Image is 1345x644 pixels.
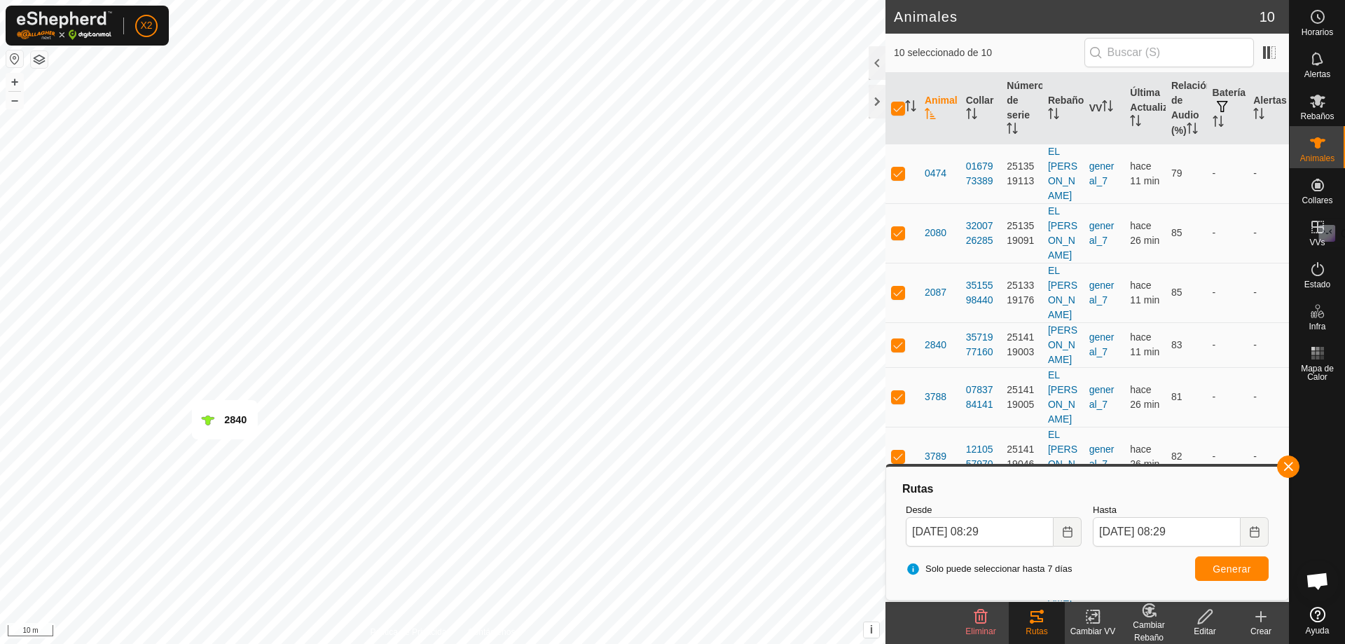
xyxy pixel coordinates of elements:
[1130,117,1141,128] p-sorticon: Activar para ordenar
[1007,219,1037,248] div: 2513519091
[1207,427,1248,486] td: -
[1009,625,1065,638] div: Rutas
[1054,517,1082,547] button: Choose Date
[1130,331,1159,357] span: 25 sept 2025, 8:17
[1130,220,1159,246] span: 25 sept 2025, 8:02
[371,626,451,638] a: Política de Privacidad
[1195,556,1269,581] button: Generar
[1084,38,1254,67] input: Buscar (S)
[1048,110,1059,121] p-sorticon: Activar para ordenar
[1171,391,1182,402] span: 81
[1171,451,1182,462] span: 82
[1124,73,1166,144] th: Última Actualización
[1248,203,1289,263] td: -
[1042,73,1084,144] th: Rebaño
[1130,384,1159,410] span: 25 sept 2025, 8:02
[140,18,152,33] span: X2
[965,626,995,636] span: Eliminar
[1048,323,1078,367] div: [PERSON_NAME]
[1048,144,1078,203] div: EL [PERSON_NAME]
[1248,322,1289,367] td: -
[1171,167,1182,179] span: 79
[1089,444,1115,470] a: general_7
[966,383,996,412] div: 0783784141
[1166,73,1207,144] th: Relación de Audio (%)
[1233,625,1289,638] div: Crear
[966,110,977,121] p-sorticon: Activar para ordenar
[1248,367,1289,427] td: -
[1241,517,1269,547] button: Choose Date
[1207,73,1248,144] th: Batería
[1048,204,1078,263] div: EL [PERSON_NAME]
[925,338,946,352] span: 2840
[1171,227,1182,238] span: 85
[870,624,873,636] span: i
[1130,160,1159,186] span: 25 sept 2025, 8:17
[1293,364,1341,381] span: Mapa de Calor
[1130,444,1159,470] span: 25 sept 2025, 8:02
[925,285,946,300] span: 2087
[1297,560,1339,602] div: Chat abierto
[1089,384,1115,410] a: general_7
[1253,110,1264,121] p-sorticon: Activar para ordenar
[925,166,946,181] span: 0474
[1001,73,1042,144] th: Número de serie
[17,11,112,40] img: Logo Gallagher
[966,278,996,308] div: 3515598440
[906,503,1082,517] label: Desde
[1089,331,1115,357] a: general_7
[1007,278,1037,308] div: 2513319176
[1207,263,1248,322] td: -
[905,102,916,114] p-sorticon: Activar para ordenar
[1089,280,1115,306] a: general_7
[1102,102,1113,114] p-sorticon: Activar para ordenar
[1248,73,1289,144] th: Alertas
[925,449,946,464] span: 3789
[1248,427,1289,486] td: -
[966,442,996,472] div: 1210557970
[1207,367,1248,427] td: -
[1171,339,1182,350] span: 83
[1213,118,1224,129] p-sorticon: Activar para ordenar
[1084,73,1125,144] th: VV
[894,8,1260,25] h2: Animales
[1177,625,1233,638] div: Editar
[1089,160,1115,186] a: general_7
[919,73,960,144] th: Animal
[1290,601,1345,640] a: Ayuda
[1089,220,1115,246] a: general_7
[864,622,879,638] button: i
[1130,280,1159,306] span: 25 sept 2025, 8:17
[894,46,1084,60] span: 10 seleccionado de 10
[1302,196,1332,205] span: Collares
[6,50,23,67] button: Restablecer Mapa
[1065,625,1121,638] div: Cambiar VV
[6,92,23,109] button: –
[1007,383,1037,412] div: 2514119005
[966,159,996,189] div: 0167973389
[966,219,996,248] div: 3200726285
[1093,503,1269,517] label: Hasta
[1302,28,1333,36] span: Horarios
[1309,322,1325,331] span: Infra
[900,481,1274,498] div: Rutas
[1187,125,1198,136] p-sorticon: Activar para ordenar
[1300,154,1334,163] span: Animales
[1121,619,1177,644] div: Cambiar Rebaño
[1309,238,1325,247] span: VVs
[6,74,23,90] button: +
[1048,427,1078,486] div: EL [PERSON_NAME]
[925,110,936,121] p-sorticon: Activar para ordenar
[925,226,946,240] span: 2080
[1248,144,1289,203] td: -
[1248,263,1289,322] td: -
[1007,330,1037,359] div: 2514119003
[1304,70,1330,78] span: Alertas
[1048,368,1078,427] div: EL [PERSON_NAME]
[1207,203,1248,263] td: -
[31,51,48,68] button: Capas del Mapa
[1260,6,1275,27] span: 10
[925,390,946,404] span: 3788
[1300,112,1334,121] span: Rebaños
[1171,287,1182,298] span: 85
